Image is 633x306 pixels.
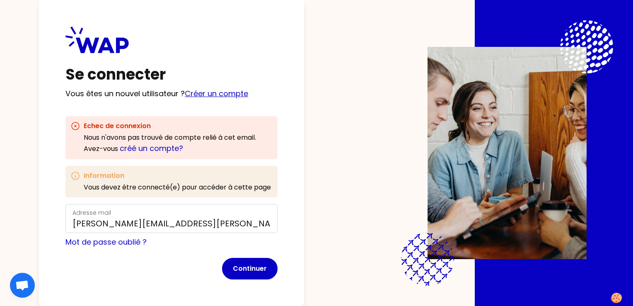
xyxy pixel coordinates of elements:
button: Continuer [222,258,278,279]
div: Nous n'avons pas trouvé de compte relié à cet email . Avez-vous [84,133,273,154]
h1: Se connecter [65,66,278,83]
h3: Echec de connexion [84,121,273,131]
img: Description [428,47,587,259]
a: Créer un compte [185,88,248,99]
div: Ouvrir le chat [10,273,35,298]
a: Mot de passe oublié ? [65,237,147,247]
p: Vous êtes un nouvel utilisateur ? [65,88,278,100]
p: Vous devez être connecté(e) pour accéder à cette page [84,182,271,192]
h3: Information [84,171,271,181]
a: créé un compte? [120,143,183,153]
label: Adresse mail [72,209,111,217]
